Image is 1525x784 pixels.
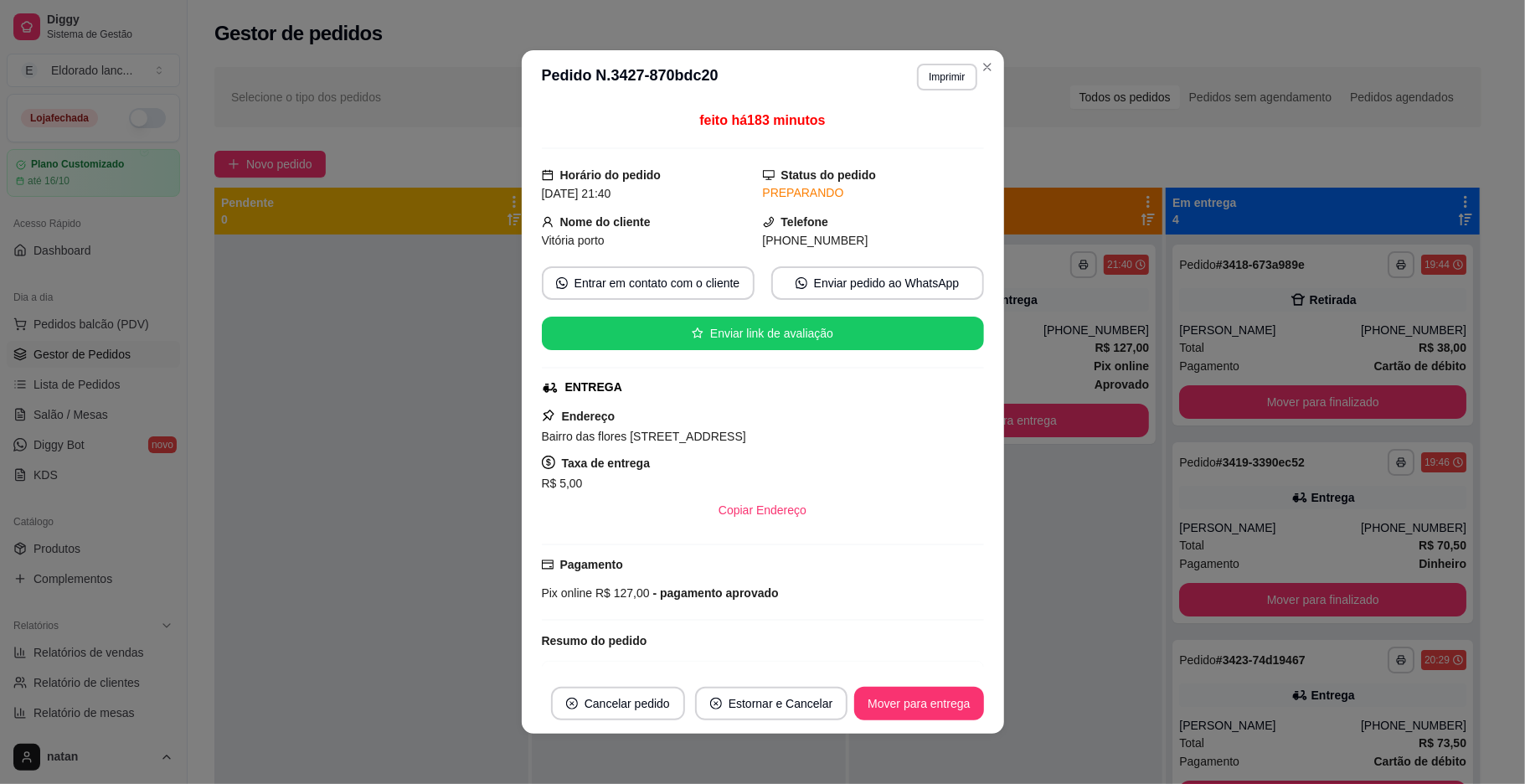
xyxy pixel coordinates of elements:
button: Imprimir [917,64,976,90]
span: close-circle [710,698,722,709]
span: calendar [542,169,554,181]
strong: Resumo do pedido [542,634,647,647]
span: [PHONE_NUMBER] [763,234,868,247]
span: dollar [542,456,555,469]
span: R$ 127,00 [592,586,650,600]
button: Mover para entrega [854,687,983,720]
span: Bairro das flores [STREET_ADDRESS] [542,430,746,443]
span: feito há 183 minutos [699,113,825,127]
span: desktop [763,169,775,181]
button: close-circleCancelar pedido [551,687,685,720]
button: Close [974,54,1001,80]
span: whats-app [556,277,568,289]
span: [DATE] 21:40 [542,187,611,200]
button: Copiar Endereço [705,493,820,527]
strong: Telefone [781,215,829,229]
button: starEnviar link de avaliação [542,317,984,350]
strong: Nome do cliente [560,215,651,229]
span: pushpin [542,409,555,422]
span: Vitória porto [542,234,605,247]
span: user [542,216,554,228]
button: close-circleEstornar e Cancelar [695,687,848,720]
span: credit-card [542,559,554,570]
span: star [692,328,703,339]
button: whats-appEntrar em contato com o cliente [542,266,755,300]
span: whats-app [796,277,807,289]
div: ENTREGA [565,379,622,396]
span: Pix online [542,586,593,600]
strong: Horário do pedido [560,168,662,182]
strong: Pagamento [560,558,623,571]
span: - pagamento aprovado [650,586,779,600]
span: phone [763,216,775,228]
h3: Pedido N. 3427-870bdc20 [542,64,719,90]
strong: Endereço [562,410,616,423]
strong: Status do pedido [781,168,877,182]
strong: Taxa de entrega [562,456,651,470]
span: R$ 5,00 [542,477,583,490]
span: close-circle [566,698,578,709]
button: whats-appEnviar pedido ao WhatsApp [771,266,984,300]
div: PREPARANDO [763,184,984,202]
